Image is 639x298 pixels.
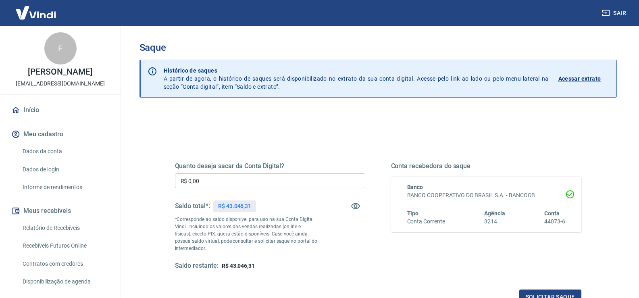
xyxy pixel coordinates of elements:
h6: BANCO COOPERATIVO DO BRASIL S.A. - BANCOOB [407,191,565,200]
h6: 3214 [484,217,505,226]
p: Histórico de saques [164,67,549,75]
h5: Saldo total*: [175,202,210,210]
p: *Corresponde ao saldo disponível para uso na sua Conta Digital Vindi. Incluindo os valores das ve... [175,216,318,252]
h5: Quanto deseja sacar da Conta Digital? [175,162,365,170]
p: [EMAIL_ADDRESS][DOMAIN_NAME] [16,79,105,88]
span: Conta [544,210,560,217]
h5: Saldo restante: [175,262,219,270]
span: Tipo [407,210,419,217]
h6: 44073-6 [544,217,565,226]
p: Acessar extrato [558,75,601,83]
span: Agência [484,210,505,217]
a: Recebíveis Futuros Online [19,238,111,254]
h5: Conta recebedora do saque [391,162,581,170]
span: R$ 43.046,31 [222,263,255,269]
a: Disponibilização de agenda [19,273,111,290]
a: Início [10,101,111,119]
p: A partir de agora, o histórico de saques será disponibilizado no extrato da sua conta digital. Ac... [164,67,549,91]
button: Sair [600,6,629,21]
p: [PERSON_NAME] [28,68,92,76]
a: Informe de rendimentos [19,179,111,196]
button: Meu cadastro [10,125,111,143]
h6: Conta Corrente [407,217,445,226]
span: Banco [407,184,423,190]
div: F [44,32,77,65]
a: Acessar extrato [558,67,610,91]
img: Vindi [10,0,62,25]
h3: Saque [139,42,617,53]
button: Meus recebíveis [10,202,111,220]
a: Dados da conta [19,143,111,160]
a: Contratos com credores [19,256,111,272]
p: R$ 43.046,31 [218,202,251,210]
a: Relatório de Recebíveis [19,220,111,236]
a: Dados de login [19,161,111,178]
